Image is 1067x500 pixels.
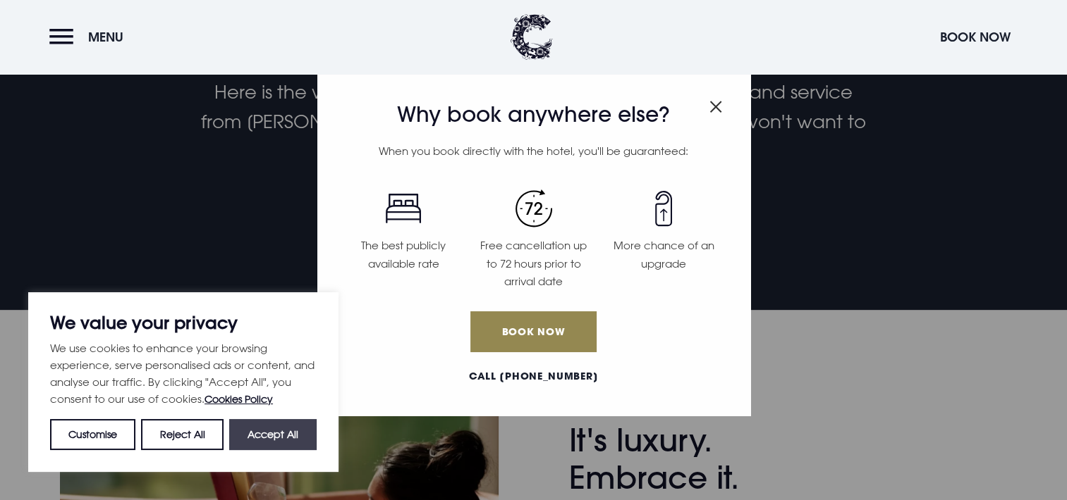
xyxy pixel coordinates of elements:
[50,314,317,331] p: We value your privacy
[88,29,123,45] span: Menu
[50,339,317,408] p: We use cookies to enhance your browsing experience, serve personalised ads or content, and analys...
[49,22,130,52] button: Menu
[339,142,729,161] p: When you book directly with the hotel, you'll be guaranteed:
[50,419,135,450] button: Customise
[933,22,1018,52] button: Book Now
[477,237,590,291] p: Free cancellation up to 72 hours prior to arrival date
[229,419,317,450] button: Accept All
[339,102,729,127] h3: Why book anywhere else?
[205,393,273,405] a: Cookies Policy
[347,237,461,273] p: The best publicly available rate
[607,237,721,273] p: More chance of an upgrade
[28,292,339,472] div: We value your privacy
[511,14,553,60] img: Clandeboye Lodge
[141,419,223,450] button: Reject All
[709,93,722,115] button: Close modal
[470,311,596,352] a: Book Now
[339,369,729,384] a: Call [PHONE_NUMBER]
